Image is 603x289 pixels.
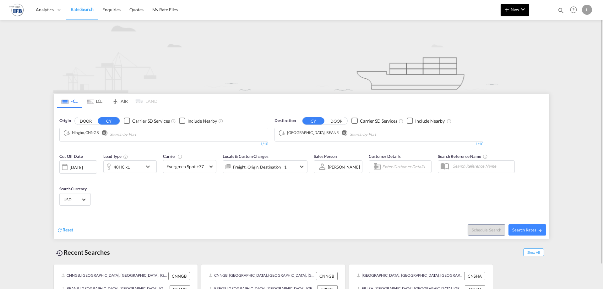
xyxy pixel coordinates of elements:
md-icon: icon-chevron-down [298,163,306,170]
span: Rate Search [71,7,94,12]
div: Press delete to remove this chip. [66,130,100,136]
div: 1/10 [274,142,483,147]
button: Remove [338,130,347,136]
md-icon: The selected Trucker/Carrierwill be displayed in the rate results If the rates are from another f... [177,154,182,159]
md-checkbox: Checkbox No Ink [351,118,397,124]
div: CNSHA, Shanghai, China, Greater China & Far East Asia, Asia Pacific [356,272,463,280]
div: Carrier SD Services [360,118,397,124]
md-checkbox: Checkbox No Ink [407,118,445,124]
md-icon: icon-chevron-down [144,163,155,170]
md-select: Sales Person: Louis Micoulaz [327,162,361,171]
md-icon: Unchecked: Search for CY (Container Yard) services for all selected carriers.Checked : Search for... [171,119,176,124]
div: OriginDOOR CY Checkbox No InkUnchecked: Search for CY (Container Yard) services for all selected ... [54,108,549,239]
md-icon: icon-backup-restore [56,249,63,257]
span: Show All [523,248,544,256]
div: [DATE] [59,160,97,174]
md-checkbox: Checkbox No Ink [124,118,170,124]
div: Recent Searches [53,245,112,259]
span: Customer Details [369,154,400,159]
md-icon: Unchecked: Search for CY (Container Yard) services for all selected carriers.Checked : Search for... [399,119,404,124]
span: Enquiries [102,7,121,12]
button: DOOR [325,117,347,125]
div: 40HC x1icon-chevron-down [103,160,157,173]
md-tab-item: AIR [107,94,132,108]
div: CNNGB [316,272,338,280]
input: Search Reference Name [450,161,514,171]
img: de31bbe0256b11eebba44b54815f083d.png [9,3,24,17]
div: Freight Origin Destination Dock Stuffingicon-chevron-down [223,160,307,173]
div: Carrier SD Services [132,118,170,124]
div: CNNGB, Ningbo, China, Greater China & Far East Asia, Asia Pacific [209,272,314,280]
input: Enter Customer Details [382,162,429,171]
span: Sales Person [314,154,337,159]
span: Load Type [103,154,128,159]
div: Freight Origin Destination Dock Stuffing [233,163,287,171]
div: [PERSON_NAME] [328,164,360,170]
span: Origin [59,118,71,124]
md-select: Select Currency: $ USDUnited States Dollar [63,195,87,204]
md-icon: icon-airplane [111,97,119,102]
div: CNNGB, Ningbo, China, Greater China & Far East Asia, Asia Pacific [61,272,167,280]
md-checkbox: Checkbox No Ink [179,118,217,124]
md-icon: icon-chevron-down [519,6,527,13]
md-pagination-wrapper: Use the left and right arrow keys to navigate between tabs [57,94,157,108]
span: USD [63,197,81,203]
div: Include Nearby [415,118,445,124]
div: Include Nearby [187,118,217,124]
button: Remove [98,130,107,136]
md-icon: icon-refresh [57,227,62,233]
md-icon: Unchecked: Ignores neighbouring ports when fetching rates.Checked : Includes neighbouring ports w... [447,119,452,124]
img: new-FCL.png [53,20,550,93]
span: Search Rates [512,227,542,232]
div: CNNGB [168,272,190,280]
div: 1/10 [59,142,268,147]
md-tab-item: LCL [82,94,107,108]
div: Ningbo, CNNGB [66,130,99,136]
md-icon: icon-plus 400-fg [503,6,511,13]
button: Note: By default Schedule search will only considerorigin ports, destination ports and cut off da... [468,224,505,236]
md-chips-wrap: Chips container. Use arrow keys to select chips. [63,128,172,140]
span: Carrier [163,154,182,159]
span: Search Currency [59,186,87,191]
div: Press delete to remove this chip. [281,130,340,136]
input: Chips input. [350,130,410,140]
span: Quotes [129,7,143,12]
button: CY [302,117,324,125]
span: My Rate Files [152,7,178,12]
span: Search Reference Name [438,154,488,159]
md-icon: Unchecked: Ignores neighbouring ports when fetching rates.Checked : Includes neighbouring ports w... [218,119,223,124]
div: icon-refreshReset [57,227,73,234]
div: Help [568,4,582,16]
div: L [582,5,592,15]
div: icon-magnify [557,7,564,16]
div: [DATE] [70,164,83,170]
button: icon-plus 400-fgNewicon-chevron-down [501,4,529,16]
span: Destination [274,118,296,124]
md-tab-item: FCL [57,94,82,108]
md-datepicker: Select [59,173,64,181]
input: Chips input. [110,130,170,140]
span: Locals & Custom Charges [223,154,269,159]
md-icon: icon-information-outline [123,154,128,159]
div: 40HC x1 [114,163,130,171]
md-icon: Your search will be saved by the below given name [483,154,488,159]
md-icon: icon-magnify [557,7,564,14]
button: Search Ratesicon-arrow-right [508,224,546,236]
md-chips-wrap: Chips container. Use arrow keys to select chips. [278,128,412,140]
button: DOOR [75,117,97,125]
span: Cut Off Date [59,154,83,159]
div: Antwerp, BEANR [281,130,339,136]
md-icon: icon-arrow-right [538,228,542,233]
span: Evergreen Spot +77 [166,164,207,170]
button: CY [98,117,120,125]
span: Reset [62,227,73,232]
span: Help [568,4,579,15]
span: New [503,7,527,12]
span: Analytics [36,7,54,13]
div: CNSHA [464,272,485,280]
